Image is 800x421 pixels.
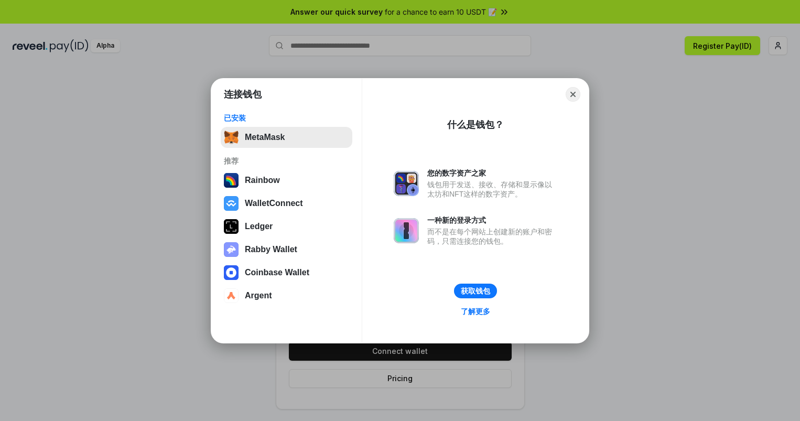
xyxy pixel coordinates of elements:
button: 获取钱包 [454,284,497,298]
div: 推荐 [224,156,349,166]
button: Ledger [221,216,352,237]
div: Rabby Wallet [245,245,297,254]
div: Argent [245,291,272,300]
button: Coinbase Wallet [221,262,352,283]
div: 钱包用于发送、接收、存储和显示像以太坊和NFT这样的数字资产。 [427,180,557,199]
div: 已安装 [224,113,349,123]
img: svg+xml,%3Csvg%20fill%3D%22none%22%20height%3D%2233%22%20viewBox%3D%220%200%2035%2033%22%20width%... [224,130,239,145]
img: svg+xml,%3Csvg%20width%3D%2228%22%20height%3D%2228%22%20viewBox%3D%220%200%2028%2028%22%20fill%3D... [224,265,239,280]
div: MetaMask [245,133,285,142]
div: Ledger [245,222,273,231]
button: Argent [221,285,352,306]
button: Close [566,87,580,102]
div: 了解更多 [461,307,490,316]
div: 一种新的登录方式 [427,215,557,225]
div: 您的数字资产之家 [427,168,557,178]
img: svg+xml,%3Csvg%20width%3D%2228%22%20height%3D%2228%22%20viewBox%3D%220%200%2028%2028%22%20fill%3D... [224,288,239,303]
img: svg+xml,%3Csvg%20width%3D%22120%22%20height%3D%22120%22%20viewBox%3D%220%200%20120%20120%22%20fil... [224,173,239,188]
div: WalletConnect [245,199,303,208]
div: 获取钱包 [461,286,490,296]
img: svg+xml,%3Csvg%20width%3D%2228%22%20height%3D%2228%22%20viewBox%3D%220%200%2028%2028%22%20fill%3D... [224,196,239,211]
button: Rainbow [221,170,352,191]
div: 而不是在每个网站上创建新的账户和密码，只需连接您的钱包。 [427,227,557,246]
a: 了解更多 [455,305,496,318]
button: MetaMask [221,127,352,148]
h1: 连接钱包 [224,88,262,101]
div: 什么是钱包？ [447,118,504,131]
img: svg+xml,%3Csvg%20xmlns%3D%22http%3A%2F%2Fwww.w3.org%2F2000%2Fsvg%22%20width%3D%2228%22%20height%3... [224,219,239,234]
img: svg+xml,%3Csvg%20xmlns%3D%22http%3A%2F%2Fwww.w3.org%2F2000%2Fsvg%22%20fill%3D%22none%22%20viewBox... [394,171,419,196]
div: Coinbase Wallet [245,268,309,277]
div: Rainbow [245,176,280,185]
button: Rabby Wallet [221,239,352,260]
img: svg+xml,%3Csvg%20xmlns%3D%22http%3A%2F%2Fwww.w3.org%2F2000%2Fsvg%22%20fill%3D%22none%22%20viewBox... [224,242,239,257]
img: svg+xml,%3Csvg%20xmlns%3D%22http%3A%2F%2Fwww.w3.org%2F2000%2Fsvg%22%20fill%3D%22none%22%20viewBox... [394,218,419,243]
button: WalletConnect [221,193,352,214]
